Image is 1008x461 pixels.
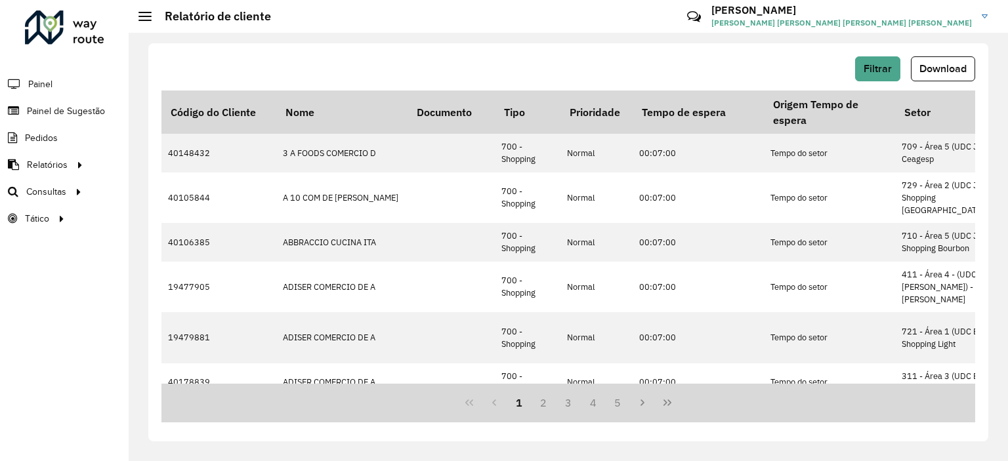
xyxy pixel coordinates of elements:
[764,312,895,363] td: Tempo do setor
[764,363,895,401] td: Tempo do setor
[560,363,633,401] td: Normal
[28,77,52,91] span: Painel
[633,90,764,134] th: Tempo de espera
[27,104,105,118] span: Painel de Sugestão
[680,3,708,31] a: Contato Rápido
[560,90,633,134] th: Prioridade
[655,390,680,415] button: Last Page
[633,363,764,401] td: 00:07:00
[161,363,276,401] td: 40178839
[581,390,606,415] button: 4
[26,185,66,199] span: Consultas
[633,172,764,224] td: 00:07:00
[606,390,631,415] button: 5
[711,4,972,16] h3: [PERSON_NAME]
[764,134,895,172] td: Tempo do setor
[161,134,276,172] td: 40148432
[507,390,532,415] button: 1
[276,134,408,172] td: 3 A FOODS COMERCIO D
[560,134,633,172] td: Normal
[764,172,895,224] td: Tempo do setor
[495,223,560,261] td: 700 - Shopping
[560,312,633,363] td: Normal
[633,312,764,363] td: 00:07:00
[711,17,972,29] span: [PERSON_NAME] [PERSON_NAME] [PERSON_NAME] [PERSON_NAME]
[161,312,276,363] td: 19479881
[276,223,408,261] td: ABBRACCIO CUCINA ITA
[911,56,975,81] button: Download
[633,262,764,313] td: 00:07:00
[408,90,495,134] th: Documento
[855,56,900,81] button: Filtrar
[495,312,560,363] td: 700 - Shopping
[531,390,556,415] button: 2
[495,262,560,313] td: 700 - Shopping
[495,90,560,134] th: Tipo
[161,262,276,313] td: 19477905
[630,390,655,415] button: Next Page
[764,223,895,261] td: Tempo do setor
[152,9,271,24] h2: Relatório de cliente
[864,63,892,74] span: Filtrar
[276,363,408,401] td: ADISER COMERCIO DE A
[27,158,68,172] span: Relatórios
[276,172,408,224] td: A 10 COM DE [PERSON_NAME]
[495,363,560,401] td: 700 - Shopping
[161,223,276,261] td: 40106385
[633,134,764,172] td: 00:07:00
[276,312,408,363] td: ADISER COMERCIO DE A
[495,134,560,172] td: 700 - Shopping
[276,262,408,313] td: ADISER COMERCIO DE A
[495,172,560,224] td: 700 - Shopping
[560,262,633,313] td: Normal
[556,390,581,415] button: 3
[633,223,764,261] td: 00:07:00
[919,63,967,74] span: Download
[560,172,633,224] td: Normal
[764,262,895,313] td: Tempo do setor
[25,131,58,145] span: Pedidos
[161,172,276,224] td: 40105844
[560,223,633,261] td: Normal
[161,90,276,134] th: Código do Cliente
[276,90,408,134] th: Nome
[25,212,49,226] span: Tático
[764,90,895,134] th: Origem Tempo de espera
